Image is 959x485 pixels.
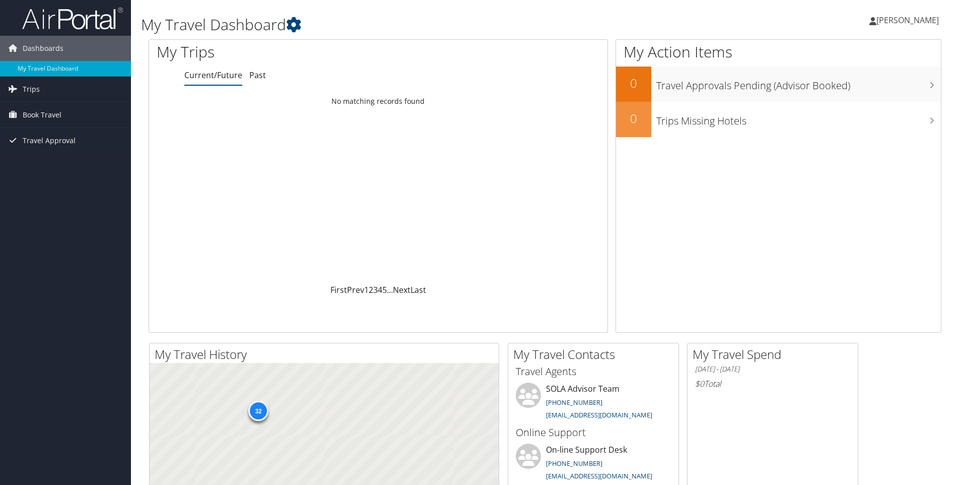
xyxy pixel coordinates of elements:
h2: My Travel Contacts [513,346,678,363]
a: Prev [347,284,364,295]
a: 1 [364,284,369,295]
h6: [DATE] - [DATE] [695,365,850,374]
a: 2 [369,284,373,295]
h1: My Trips [157,41,409,63]
span: $0 [695,378,704,389]
h2: 0 [616,110,651,127]
a: 4 [378,284,382,295]
a: 0Travel Approvals Pending (Advisor Booked) [616,67,941,102]
li: On-line Support Desk [511,444,676,485]
h3: Travel Approvals Pending (Advisor Booked) [656,74,941,93]
a: [EMAIL_ADDRESS][DOMAIN_NAME] [546,471,652,480]
h1: My Travel Dashboard [141,14,679,35]
h3: Trips Missing Hotels [656,109,941,128]
span: … [387,284,393,295]
h2: My Travel History [155,346,499,363]
a: 5 [382,284,387,295]
a: Last [410,284,426,295]
span: [PERSON_NAME] [876,15,939,26]
a: 0Trips Missing Hotels [616,102,941,137]
span: Dashboards [23,36,63,61]
a: [EMAIL_ADDRESS][DOMAIN_NAME] [546,410,652,419]
span: Travel Approval [23,128,76,153]
h1: My Action Items [616,41,941,63]
span: Book Travel [23,102,61,128]
h6: Total [695,378,850,389]
td: No matching records found [149,92,607,110]
li: SOLA Advisor Team [511,383,676,424]
h2: My Travel Spend [693,346,858,363]
h3: Travel Agents [516,365,671,379]
h3: Online Support [516,426,671,440]
div: 32 [248,401,268,421]
a: Past [249,70,266,81]
h2: 0 [616,75,651,92]
a: [PERSON_NAME] [869,5,949,35]
span: Trips [23,77,40,102]
a: [PHONE_NUMBER] [546,459,602,468]
a: Next [393,284,410,295]
a: 3 [373,284,378,295]
a: First [330,284,347,295]
img: airportal-logo.png [22,7,123,30]
a: Current/Future [184,70,242,81]
a: [PHONE_NUMBER] [546,398,602,407]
